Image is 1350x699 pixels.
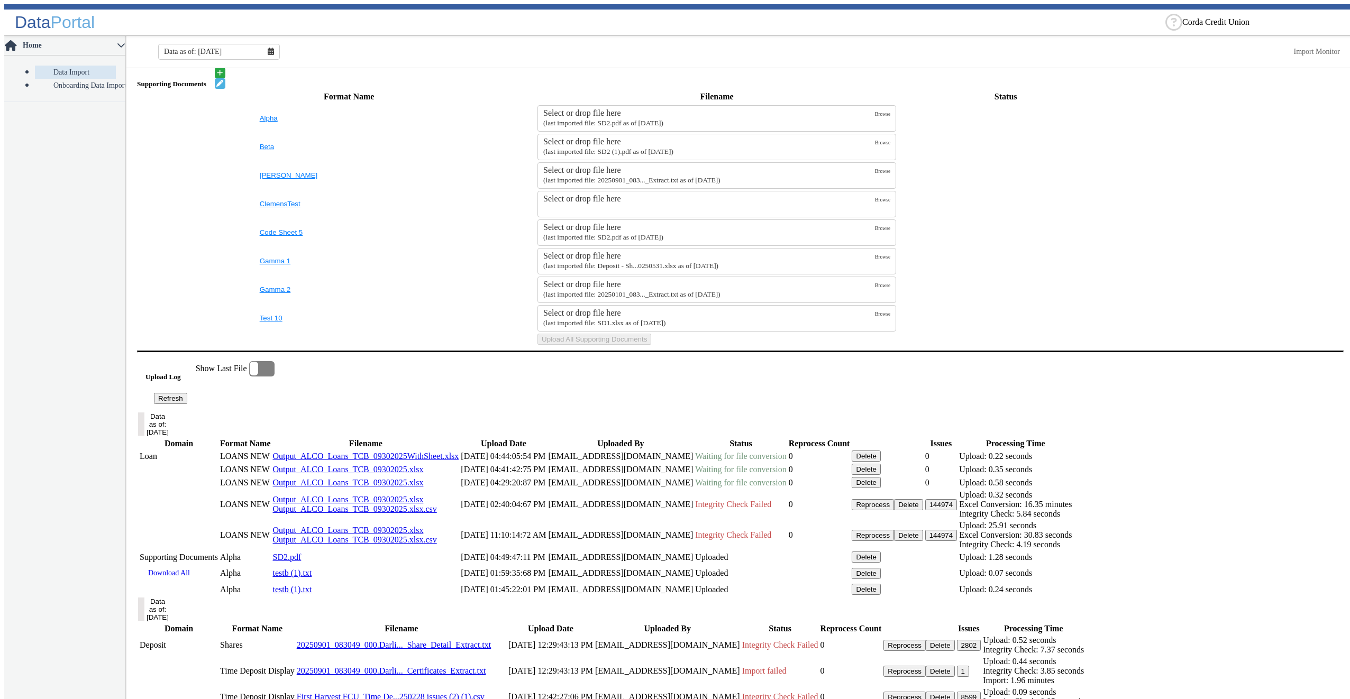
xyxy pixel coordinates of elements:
[852,477,881,488] button: Delete
[898,90,1114,104] th: Status
[959,490,1072,500] div: Upload: 0.32 seconds
[543,108,875,118] div: Select or drop file here
[460,520,546,550] td: [DATE] 11:10:14:72 AM
[852,584,881,595] button: Delete
[139,450,218,462] td: Loan
[220,476,271,489] td: LOANS NEW
[875,140,890,145] span: Browse
[273,585,312,594] a: testb (1).txt
[260,143,439,151] button: Beta
[543,308,875,318] div: Select or drop file here
[220,564,271,582] td: Alpha
[695,478,786,487] span: Waiting for file conversion
[548,583,694,595] td: [EMAIL_ADDRESS][DOMAIN_NAME]
[543,233,663,241] small: SD2.pdf
[983,636,1084,645] div: Upload: 0.52 seconds
[273,452,459,461] a: Output_ALCO_Loans_TCB_09302025WithSheet.xlsx
[138,412,144,436] button: Data as of: [DATE]
[273,478,424,487] a: Output_ALCO_Loans_TCB_09302025.xlsx
[788,463,851,475] td: 0
[196,361,275,404] app-toggle-switch: Enable this to show only the last file loaded
[543,119,663,127] small: SD2.pdf
[956,623,982,634] th: Issues
[595,635,741,655] td: [EMAIL_ADDRESS][DOMAIN_NAME]
[875,197,890,203] span: Browse
[1165,14,1182,31] div: Help
[460,476,546,489] td: [DATE] 04:29:20:87 PM
[139,438,218,449] th: Domain
[543,251,875,261] div: Select or drop file here
[460,490,546,519] td: [DATE] 02:40:04:67 PM
[297,666,486,675] a: 20250901_083049_000.Darli..._Certificates_Extract.txt
[959,568,1072,578] div: Upload: 0.07 seconds
[926,640,955,651] button: Delete
[959,553,1072,562] div: Upload: 1.28 seconds
[959,438,1072,449] th: Processing Time
[22,41,117,50] span: Home
[220,623,295,634] th: Format Name
[695,585,728,594] span: Uploaded
[875,225,890,231] span: Browse
[548,490,694,519] td: [EMAIL_ADDRESS][DOMAIN_NAME]
[695,553,728,562] span: Uploaded
[788,438,851,449] th: Reprocess Count
[875,311,890,317] span: Browse
[145,373,196,381] h5: Upload Log
[925,463,957,475] td: 0
[543,176,720,184] small: 20250901_083049_000.Darling_Consulting_Time_Deposits_Certificates_Extract.txt
[548,520,694,550] td: [EMAIL_ADDRESS][DOMAIN_NAME]
[1182,17,1341,27] ng-select: Corda Credit Union
[543,262,718,270] small: Deposit - Shares - First Harvest FCU_Shares 20250531.xlsx
[875,168,890,174] span: Browse
[272,438,460,449] th: Filename
[508,656,594,686] td: [DATE] 12:29:43:13 PM
[137,89,1344,346] table: SupportingDocs
[543,137,875,146] div: Select or drop file here
[147,597,169,621] div: Data as of: [DATE]
[788,490,851,519] td: 0
[139,635,218,655] td: Deposit
[788,476,851,489] td: 0
[959,478,1072,488] div: Upload: 0.58 seconds
[220,438,271,449] th: Format Name
[820,656,882,686] td: 0
[537,90,897,104] th: Filename
[983,657,1084,666] div: Upload: 0.44 seconds
[220,583,271,595] td: Alpha
[695,465,786,474] span: Waiting for file conversion
[548,564,694,582] td: [EMAIL_ADDRESS][DOMAIN_NAME]
[273,465,424,474] a: Output_ALCO_Loans_TCB_09302025.xlsx
[260,200,439,208] button: ClemensTest
[875,282,890,288] span: Browse
[460,450,546,462] td: [DATE] 04:44:05:54 PM
[595,623,741,634] th: Uploaded By
[543,194,875,204] div: Select or drop file here
[543,319,665,327] small: SD1.xlsx
[959,509,1072,519] div: Integrity Check: 5.84 seconds
[460,438,546,449] th: Upload Date
[925,530,957,541] button: 144974
[460,551,546,563] td: [DATE] 04:49:47:11 PM
[548,476,694,489] td: [EMAIL_ADDRESS][DOMAIN_NAME]
[164,48,222,56] span: Data as of: [DATE]
[35,79,116,92] a: Onboarding Data Import
[695,530,771,539] span: Integrity Check Failed
[273,504,437,513] a: Output_ALCO_Loans_TCB_09302025.xlsx.csv
[543,290,720,298] small: 20250101_083047_000.Darling_Consulting_Share_Detail_Extract.txt
[548,438,694,449] th: Uploaded By
[215,78,225,89] button: Edit document
[820,623,882,634] th: Reprocess Count
[957,666,969,677] button: 1
[460,583,546,595] td: [DATE] 01:45:22:01 PM
[543,223,875,232] div: Select or drop file here
[543,280,875,289] div: Select or drop file here
[983,687,1084,697] div: Upload: 0.09 seconds
[595,656,741,686] td: [EMAIL_ADDRESS][DOMAIN_NAME]
[959,585,1072,594] div: Upload: 0.24 seconds
[220,463,271,475] td: LOANS NEW
[4,56,125,102] p-accordion-content: Home
[260,257,439,265] button: Gamma 1
[196,361,275,376] label: Show Last File
[537,334,651,345] button: Upload All Supporting Documents
[548,463,694,475] td: [EMAIL_ADDRESS][DOMAIN_NAME]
